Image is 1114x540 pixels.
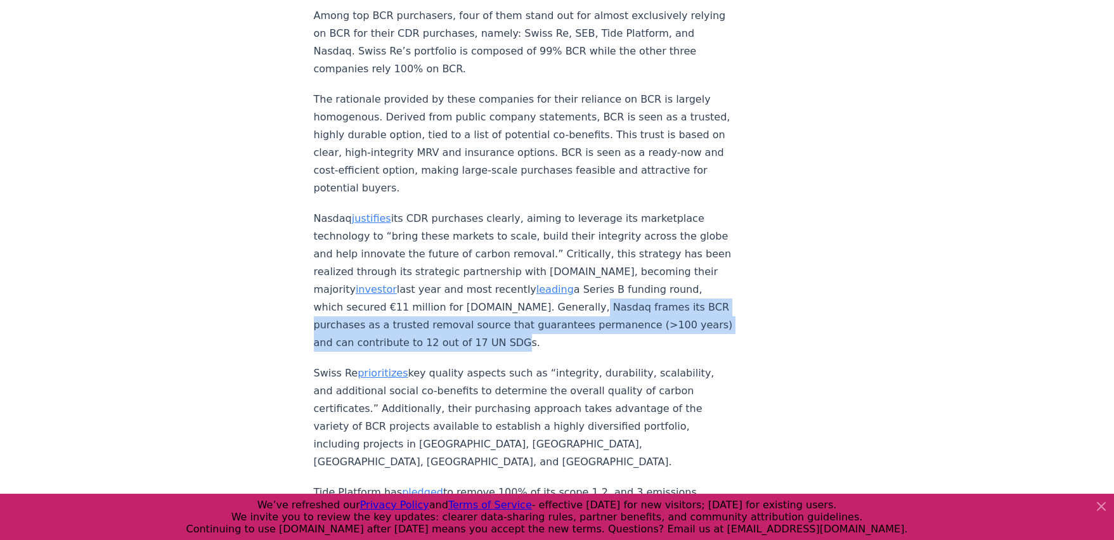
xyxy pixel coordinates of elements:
a: leading [536,283,574,295]
a: justifies [352,212,391,224]
p: Nasdaq its CDR purchases clearly, aiming to leverage its marketplace technology to “bring these m... [314,210,734,352]
p: Among top BCR purchasers, four of them stand out for almost exclusively relying on BCR for their ... [314,7,734,78]
a: investor [356,283,397,295]
a: pledged [402,486,443,498]
p: Swiss Re key quality aspects such as “integrity, durability, scalability, and additional social c... [314,364,734,471]
a: prioritizes [358,367,408,379]
p: The rationale provided by these companies for their reliance on BCR is largely homogenous. Derive... [314,91,734,197]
